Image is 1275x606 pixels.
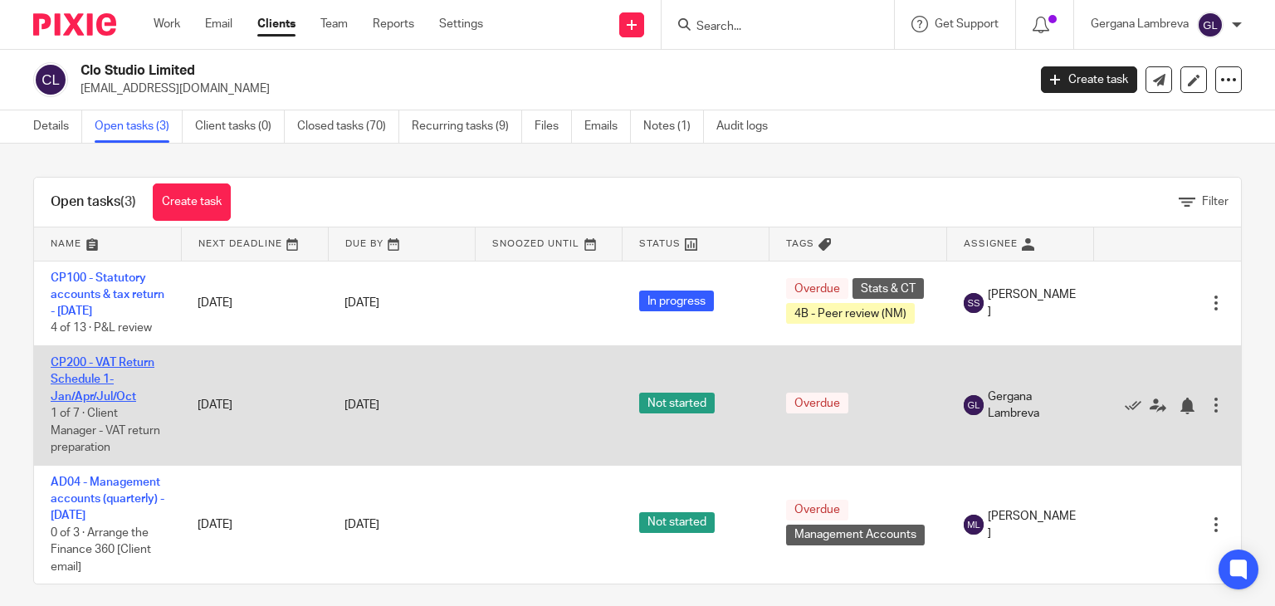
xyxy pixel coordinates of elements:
img: svg%3E [33,62,68,97]
p: Gergana Lambreva [1091,16,1189,32]
span: Gergana Lambreva [988,389,1077,423]
img: svg%3E [964,395,984,415]
a: Create task [1041,66,1137,93]
a: Closed tasks (70) [297,110,399,143]
span: Management Accounts [786,525,925,545]
a: Details [33,110,82,143]
span: 4 of 13 · P&L review [51,323,152,335]
a: Emails [584,110,631,143]
a: Recurring tasks (9) [412,110,522,143]
a: Open tasks (3) [95,110,183,143]
span: (3) [120,195,136,208]
img: Pixie [33,13,116,36]
span: Snoozed Until [492,239,579,248]
span: [PERSON_NAME] [988,286,1077,320]
span: 4B - Peer review (NM) [786,303,915,324]
h2: Clo Studio Limited [81,62,829,80]
span: Tags [786,239,814,248]
h1: Open tasks [51,193,136,211]
a: Reports [373,16,414,32]
a: CP200 - VAT Return Schedule 1- Jan/Apr/Jul/Oct [51,357,154,403]
span: Not started [639,393,715,413]
input: Search [695,20,844,35]
span: [DATE] [344,399,379,411]
span: [DATE] [344,519,379,530]
td: [DATE] [181,346,328,466]
span: Filter [1202,196,1229,208]
span: Status [639,239,681,248]
span: [DATE] [344,297,379,309]
img: svg%3E [1197,12,1224,38]
a: Notes (1) [643,110,704,143]
span: Not started [639,512,715,533]
a: Mark as done [1125,397,1150,413]
a: Team [320,16,348,32]
p: [EMAIL_ADDRESS][DOMAIN_NAME] [81,81,1016,97]
span: 0 of 3 · Arrange the Finance 360 [Client email] [51,527,151,573]
img: svg%3E [964,293,984,313]
span: Overdue [786,500,848,520]
a: Files [535,110,572,143]
span: Overdue [786,393,848,413]
a: Work [154,16,180,32]
span: Overdue [786,278,848,299]
a: Settings [439,16,483,32]
td: [DATE] [181,261,328,346]
td: [DATE] [181,465,328,584]
a: Audit logs [716,110,780,143]
a: Clients [257,16,296,32]
span: [PERSON_NAME] [988,508,1077,542]
a: CP100 - Statutory accounts & tax return - [DATE] [51,272,164,318]
a: Email [205,16,232,32]
a: AD04 - Management accounts (quarterly) - [DATE] [51,476,164,522]
img: svg%3E [964,515,984,535]
a: Client tasks (0) [195,110,285,143]
a: Create task [153,183,231,221]
span: Stats & CT [852,278,924,299]
span: In progress [639,291,714,311]
span: 1 of 7 · Client Manager - VAT return preparation [51,408,160,453]
span: Get Support [935,18,999,30]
